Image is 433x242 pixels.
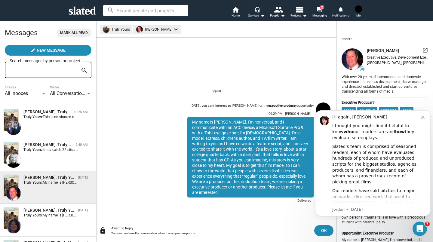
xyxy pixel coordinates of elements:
iframe: Intercom notifications message [313,105,433,220]
a: Notifications [330,6,351,19]
button: People [267,6,288,19]
div: With over 20 years of international and domestic experience in business development, I have manag... [342,74,428,94]
span: Mark all read [60,30,88,36]
button: Services [246,6,267,19]
div: Awaiting Reply [111,226,309,230]
a: Home [225,6,246,19]
img: Truly Yours [4,208,18,229]
strong: Truly Yours: [23,148,43,152]
span: 09:29 PM [269,112,283,116]
span: 2 [320,5,324,9]
div: Opportunity: Executive Producer [342,231,428,235]
mat-icon: arrow_drop_down [259,12,266,19]
span: Messaging [312,12,327,19]
span: It is a catch-22 situation I appreciate. You need to approach actor's agents on a provisional bas... [43,148,395,152]
mat-icon: lock [99,227,106,234]
img: undefined [342,48,363,70]
span: Notifications [332,12,349,19]
strong: Truly Yours: [23,213,43,217]
a: 2Messaging [309,6,330,19]
div: People [342,35,352,44]
span: 9 [373,100,375,105]
a: Jessica Frew [315,101,332,206]
strong: Truly Yours: [23,180,43,185]
img: Jessica Frew [316,103,330,117]
mat-icon: notifications [338,6,343,12]
span: Projects [290,12,307,19]
div: Our readers have sold pitches to major networks, directed work that went to [GEOGRAPHIC_DATA], an... [20,83,109,118]
div: My name is [PERSON_NAME], I'm nonverbal, and I communicate with an ACC device, a Microsoft Surfac... [187,117,314,198]
mat-icon: people [274,5,283,14]
div: Services [248,12,265,19]
mat-icon: forum [317,7,322,12]
span: [PERSON_NAME] [285,112,311,116]
strong: Truly Yours: [23,115,43,119]
img: Jessica Frew [355,5,362,13]
span: Me [356,12,361,19]
span: 40 [360,67,364,71]
mat-icon: keyboard_arrow_down [172,26,180,33]
mat-icon: launch [422,47,428,53]
button: OK [314,225,333,236]
span: Home [232,12,240,19]
mat-icon: arrow_drop_down [279,12,286,19]
button: Mark all read [57,29,91,37]
img: Frank Sicoli [6,186,21,201]
div: You can continue the conversation when the recipient responds [111,231,309,235]
div: [DATE], you sent interest to [PERSON_NAME] for the opportunity [191,104,314,108]
div: Creative Executive, Development Executive, Executive Producer, Producer, Sales [367,55,428,60]
div: Delivered [294,198,314,205]
div: People [270,12,285,19]
div: Frank Sicoli, Truly Yours [23,175,76,180]
time: [DATE] [78,176,88,179]
mat-icon: view_list [295,5,304,14]
img: tony boldi [6,121,21,135]
img: Truly Yours [4,142,18,164]
span: [PERSON_NAME] [367,48,399,54]
mat-icon: create [31,48,35,53]
div: Executive Producer [342,100,428,105]
mat-icon: search [81,66,88,75]
span: This is on slanted connected to your email but not email directly. I want your email to send you ... [43,115,220,119]
time: [DATE] [78,208,88,212]
button: Projects [288,6,309,19]
span: 7 [425,222,430,226]
input: Search people and projects [103,5,188,16]
h2: Messages [5,26,38,40]
img: Truly Yours [4,109,18,131]
div: Shelly Bancroft, Truly Yours [23,142,73,148]
button: Dismiss notification [109,9,113,14]
span: New Message [37,45,66,56]
p: Message from Jordan, sent 1d ago [20,102,109,107]
mat-chip: [PERSON_NAME] [133,25,181,34]
button: Jessica FrewMe [351,4,366,20]
img: Shelly Bancroft [6,153,21,168]
mat-icon: arrow_drop_down [301,12,308,19]
button: New Message [5,45,91,56]
img: undefined [136,26,143,33]
div: tony boldi, Truly Yours [23,109,71,115]
time: 10:25 AM [74,110,88,114]
img: Truly Yours [4,175,18,196]
span: All Conversations [50,90,87,96]
img: Trish Vasquez [6,219,21,233]
span: OK [319,225,329,236]
iframe: Intercom live chat [413,222,427,236]
mat-icon: headset_mic [254,7,260,12]
div: Trish Vasquez, Truly Yours [23,207,76,213]
time: 9:48 AM [75,143,88,147]
strong: executive producer [268,104,297,108]
span: All Inboxes [5,90,28,96]
div: [GEOGRAPHIC_DATA], [GEOGRAPHIC_DATA], [GEOGRAPHIC_DATA] [367,61,428,65]
mat-icon: home [232,6,239,13]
